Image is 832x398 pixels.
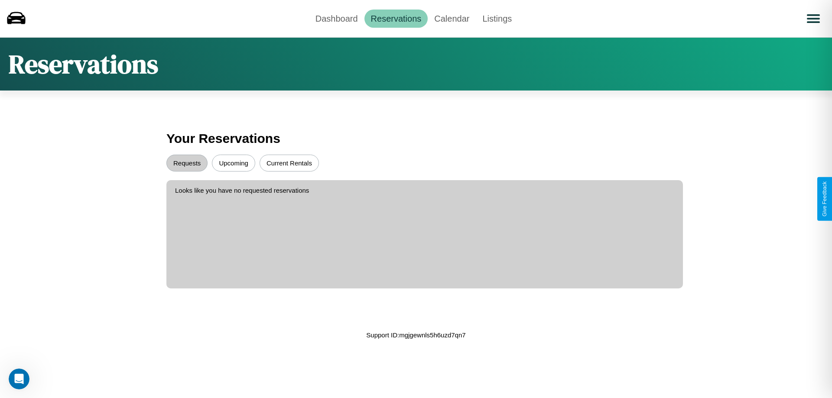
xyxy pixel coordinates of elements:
[476,10,518,28] a: Listings
[801,6,825,31] button: Open menu
[212,155,255,171] button: Upcoming
[9,369,29,389] iframe: Intercom live chat
[175,184,674,196] p: Looks like you have no requested reservations
[366,329,465,341] p: Support ID: mgjgewnls5h6uzd7qn7
[364,10,428,28] a: Reservations
[309,10,364,28] a: Dashboard
[166,127,666,150] h3: Your Reservations
[260,155,319,171] button: Current Rentals
[9,46,158,82] h1: Reservations
[428,10,476,28] a: Calendar
[166,155,208,171] button: Requests
[822,181,828,217] div: Give Feedback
